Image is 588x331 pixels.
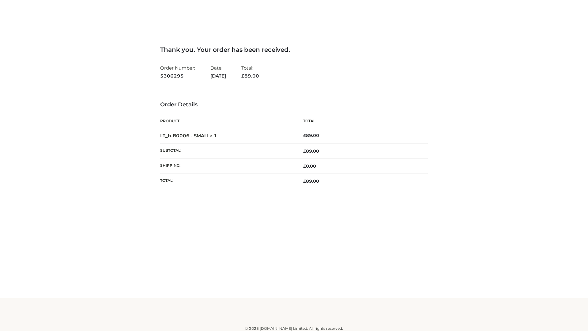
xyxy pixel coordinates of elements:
[303,163,316,169] bdi: 0.00
[303,133,306,138] span: £
[160,101,428,108] h3: Order Details
[303,148,306,154] span: £
[303,163,306,169] span: £
[303,178,306,184] span: £
[303,178,319,184] span: 89.00
[210,63,226,81] li: Date:
[160,174,294,189] th: Total:
[241,73,244,79] span: £
[303,133,319,138] bdi: 89.00
[294,114,428,128] th: Total
[210,133,217,139] strong: × 1
[160,46,428,53] h3: Thank you. Your order has been received.
[303,148,319,154] span: 89.00
[160,143,294,158] th: Subtotal:
[241,73,259,79] span: 89.00
[160,159,294,174] th: Shipping:
[160,72,195,80] strong: 5306295
[160,133,217,139] strong: LT_b-B0006 - SMALL
[160,114,294,128] th: Product
[210,72,226,80] strong: [DATE]
[160,63,195,81] li: Order Number:
[241,63,259,81] li: Total:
